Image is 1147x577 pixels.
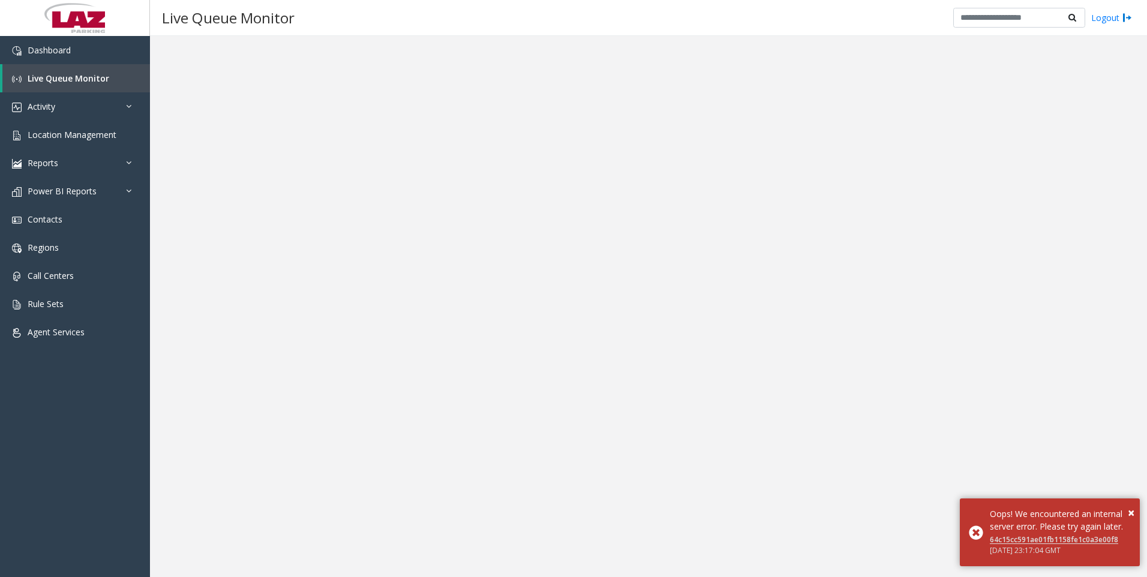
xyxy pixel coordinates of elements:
[28,73,109,84] span: Live Queue Monitor
[1122,11,1132,24] img: logout
[28,270,74,281] span: Call Centers
[28,326,85,338] span: Agent Services
[12,300,22,309] img: 'icon'
[12,215,22,225] img: 'icon'
[28,101,55,112] span: Activity
[12,187,22,197] img: 'icon'
[28,242,59,253] span: Regions
[990,507,1131,533] div: Oops! We encountered an internal server error. Please try again later.
[2,64,150,92] a: Live Queue Monitor
[12,244,22,253] img: 'icon'
[12,103,22,112] img: 'icon'
[12,46,22,56] img: 'icon'
[12,159,22,169] img: 'icon'
[28,129,116,140] span: Location Management
[12,74,22,84] img: 'icon'
[1128,504,1134,522] button: Close
[12,131,22,140] img: 'icon'
[28,298,64,309] span: Rule Sets
[28,44,71,56] span: Dashboard
[1128,504,1134,521] span: ×
[156,3,301,32] h3: Live Queue Monitor
[990,545,1131,556] div: [DATE] 23:17:04 GMT
[28,185,97,197] span: Power BI Reports
[990,534,1118,545] a: 64c15cc591ae01fb1158fe1c0a3e00f8
[12,328,22,338] img: 'icon'
[1091,11,1132,24] a: Logout
[28,157,58,169] span: Reports
[28,214,62,225] span: Contacts
[12,272,22,281] img: 'icon'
